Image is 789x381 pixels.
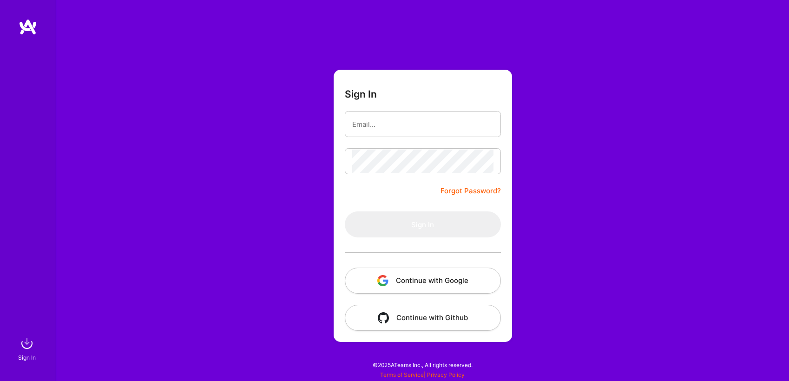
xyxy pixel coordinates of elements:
[345,88,377,100] h3: Sign In
[441,185,501,197] a: Forgot Password?
[345,268,501,294] button: Continue with Google
[352,112,493,136] input: Email...
[18,353,36,362] div: Sign In
[345,211,501,237] button: Sign In
[380,371,424,378] a: Terms of Service
[20,334,36,362] a: sign inSign In
[345,305,501,331] button: Continue with Github
[56,353,789,376] div: © 2025 ATeams Inc., All rights reserved.
[19,19,37,35] img: logo
[427,371,465,378] a: Privacy Policy
[378,312,389,323] img: icon
[377,275,388,286] img: icon
[380,371,465,378] span: |
[18,334,36,353] img: sign in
